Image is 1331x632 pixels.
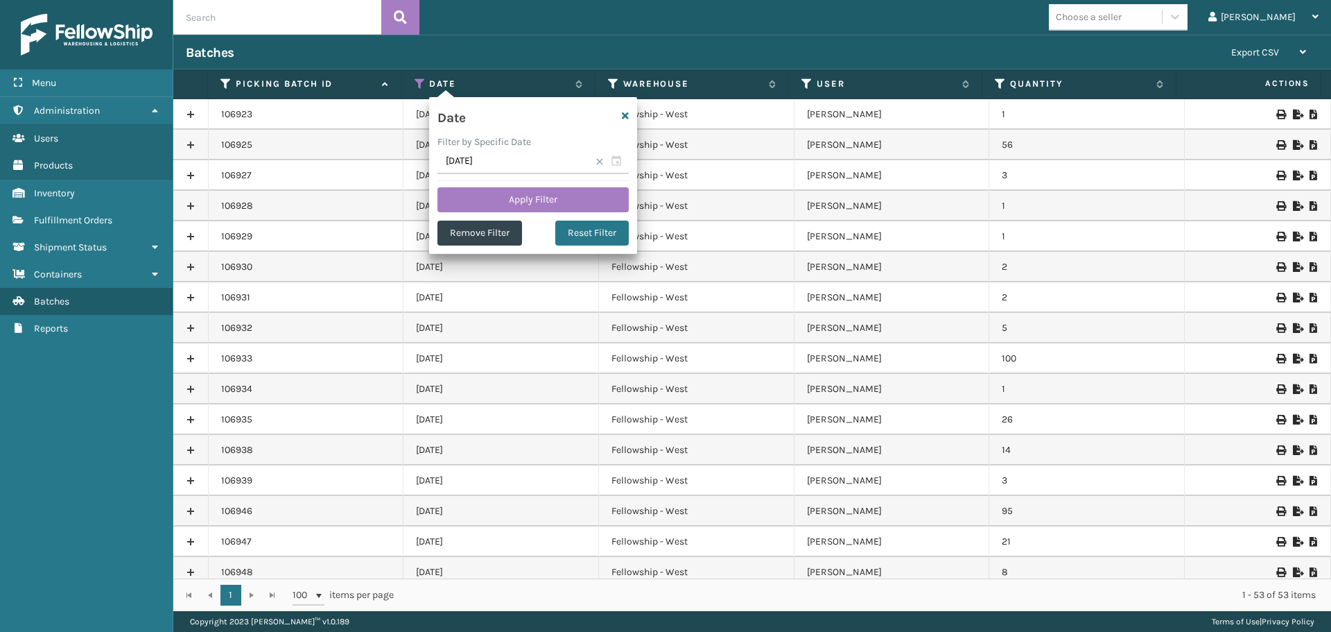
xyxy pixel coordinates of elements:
[623,78,762,90] label: Warehouse
[403,557,599,588] td: [DATE]
[403,191,599,221] td: [DATE]
[186,44,234,61] h3: Batches
[1181,72,1318,95] span: Actions
[989,282,1185,313] td: 2
[209,343,404,374] td: 106933
[1293,110,1301,119] i: Export to .xls
[599,191,794,221] td: Fellowship - West
[1276,201,1285,211] i: Print Picklist Labels
[209,252,404,282] td: 106930
[794,99,990,130] td: [PERSON_NAME]
[599,343,794,374] td: Fellowship - West
[599,130,794,160] td: Fellowship - West
[1276,323,1285,333] i: Print Picklist Labels
[794,252,990,282] td: [PERSON_NAME]
[794,527,990,557] td: [PERSON_NAME]
[403,99,599,130] td: [DATE]
[413,588,1316,602] div: 1 - 53 of 53 items
[209,282,404,313] td: 106931
[794,191,990,221] td: [PERSON_NAME]
[794,374,990,404] td: [PERSON_NAME]
[403,221,599,252] td: [DATE]
[209,496,404,527] td: 106946
[437,136,531,148] label: Filter by Specific Date
[817,78,955,90] label: User
[209,160,404,191] td: 106927
[989,191,1185,221] td: 1
[209,130,404,160] td: 106925
[599,160,794,191] td: Fellowship - West
[293,588,313,602] span: 100
[403,496,599,527] td: [DATE]
[794,557,990,588] td: [PERSON_NAME]
[293,585,394,606] span: items per page
[209,435,404,466] td: 106938
[34,296,69,307] span: Batches
[1293,262,1301,272] i: Export to .xls
[794,435,990,466] td: [PERSON_NAME]
[599,435,794,466] td: Fellowship - West
[989,496,1185,527] td: 95
[1276,262,1285,272] i: Print Picklist Labels
[1276,293,1285,302] i: Print Picklist Labels
[989,221,1185,252] td: 1
[1293,140,1301,150] i: Export to .xls
[1310,140,1318,150] i: Print Picklist
[794,221,990,252] td: [PERSON_NAME]
[1293,293,1301,302] i: Export to .xls
[989,374,1185,404] td: 1
[1293,354,1301,364] i: Export to .xls
[989,160,1185,191] td: 3
[989,313,1185,343] td: 5
[403,282,599,313] td: [DATE]
[989,466,1185,496] td: 3
[34,187,75,199] span: Inventory
[1276,140,1285,150] i: Print Picklist Labels
[34,160,73,171] span: Products
[403,527,599,557] td: [DATE]
[1310,232,1318,241] i: Print Picklist
[1310,171,1318,180] i: Print Picklist
[34,214,112,226] span: Fulfillment Orders
[1310,110,1318,119] i: Print Picklist
[1293,415,1301,425] i: Export to .xls
[1276,110,1285,119] i: Print Picklist Labels
[403,130,599,160] td: [DATE]
[209,557,404,588] td: 106948
[209,99,404,130] td: 106923
[794,404,990,435] td: [PERSON_NAME]
[989,343,1185,374] td: 100
[1310,323,1318,333] i: Print Picklist
[794,496,990,527] td: [PERSON_NAME]
[794,130,990,160] td: [PERSON_NAME]
[1293,323,1301,333] i: Export to .xls
[1231,46,1279,58] span: Export CSV
[437,105,465,126] h4: Date
[599,527,794,557] td: Fellowship - West
[599,496,794,527] td: Fellowship - West
[794,343,990,374] td: [PERSON_NAME]
[403,466,599,496] td: [DATE]
[403,313,599,343] td: [DATE]
[599,282,794,313] td: Fellowship - West
[599,221,794,252] td: Fellowship - West
[209,404,404,435] td: 106935
[34,133,58,144] span: Users
[32,77,56,89] span: Menu
[209,191,404,221] td: 106928
[599,99,794,130] td: Fellowship - West
[1276,384,1285,394] i: Print Picklist Labels
[794,466,990,496] td: [PERSON_NAME]
[989,130,1185,160] td: 56
[190,611,349,632] p: Copyright 2023 [PERSON_NAME]™ v 1.0.189
[989,404,1185,435] td: 26
[1056,10,1122,24] div: Choose a seller
[1310,384,1318,394] i: Print Picklist
[437,221,522,246] button: Remove Filter
[403,343,599,374] td: [DATE]
[794,282,990,313] td: [PERSON_NAME]
[403,252,599,282] td: [DATE]
[599,313,794,343] td: Fellowship - West
[403,404,599,435] td: [DATE]
[209,374,404,404] td: 106934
